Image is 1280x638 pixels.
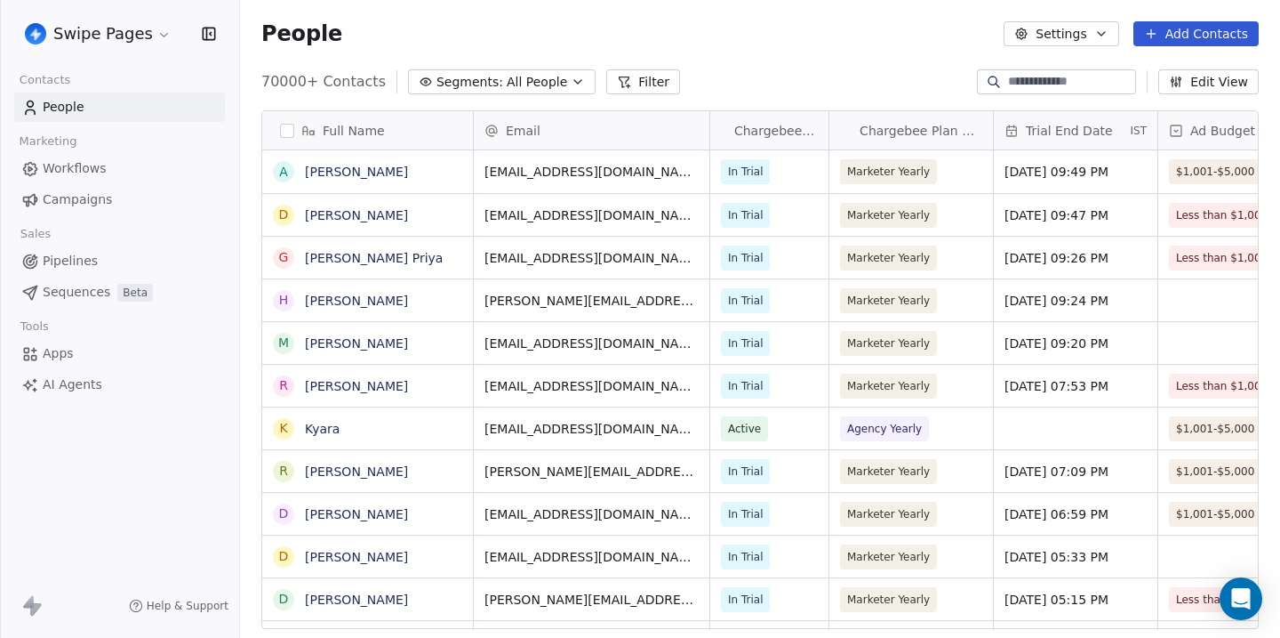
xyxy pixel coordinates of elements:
span: Less than $1,000 [1176,206,1268,224]
span: Chargebee Subscription Status [734,122,818,140]
span: [PERSON_NAME][EMAIL_ADDRESS][PERSON_NAME][DOMAIN_NAME] [484,591,699,609]
span: Pipelines [43,252,98,271]
span: Less than $1,000 [1176,591,1268,609]
a: Help & Support [129,599,228,613]
div: D [279,505,289,523]
span: [PERSON_NAME][EMAIL_ADDRESS][DOMAIN_NAME] [484,292,699,310]
span: $1,001-$5,000 [1176,420,1254,438]
span: [DATE] 09:26 PM [1004,249,1147,267]
span: [DATE] 05:33 PM [1004,548,1147,566]
a: [PERSON_NAME] [305,379,408,393]
a: People [14,93,225,122]
span: [EMAIL_ADDRESS][DOMAIN_NAME] [484,505,699,523]
span: Chargebee Plan Name [860,122,982,140]
span: Marketer Yearly [847,463,930,481]
span: Agency Yearly [847,420,922,438]
a: [PERSON_NAME] [305,336,408,351]
div: R [279,376,288,395]
div: Open Intercom Messenger [1220,577,1262,620]
span: In Trial [728,206,763,224]
span: People [43,98,84,117]
span: Apps [43,344,74,363]
a: [PERSON_NAME] Priya [305,251,443,265]
span: [DATE] 09:20 PM [1004,335,1147,352]
span: Marketer Yearly [847,292,930,310]
img: user_01J93QE9VH11XXZQZDP4TWZEES.jpg [25,23,46,44]
span: In Trial [728,163,763,181]
a: Kyara [305,422,340,436]
div: Trial End DateIST [994,111,1157,149]
button: Add Contacts [1133,21,1259,46]
div: M [278,334,289,352]
span: [DATE] 07:09 PM [1004,463,1147,481]
span: All People [507,73,567,92]
span: Marketer Yearly [847,163,930,181]
div: D [279,206,289,224]
a: [PERSON_NAME] [305,550,408,564]
span: [EMAIL_ADDRESS][DOMAIN_NAME] [484,206,699,224]
span: Active [728,420,761,438]
span: People [261,20,342,47]
div: ChargebeeChargebee Plan Name [829,111,993,149]
div: Full Name [262,111,473,149]
a: Workflows [14,154,225,183]
span: $1,001-$5,000 [1176,163,1254,181]
span: Marketer Yearly [847,335,930,352]
span: AI Agents [43,376,102,394]
span: In Trial [728,548,763,566]
span: Ad Budget [1190,122,1255,140]
span: Marketing [12,128,84,155]
div: R [279,462,288,481]
span: [EMAIL_ADDRESS][DOMAIN_NAME] [484,420,699,438]
span: Workflows [43,159,107,178]
a: SequencesBeta [14,278,225,307]
span: Marketer Yearly [847,377,930,395]
button: Filter [606,69,680,94]
div: D [279,590,289,609]
span: In Trial [728,335,763,352]
div: grid [262,150,474,630]
div: Email [474,111,709,149]
button: Settings [1004,21,1118,46]
span: Trial End Date [1026,122,1113,140]
span: [DATE] 07:53 PM [1004,377,1147,395]
span: In Trial [728,591,763,609]
span: $1,001-$5,000 [1176,463,1254,481]
span: Sales [12,221,59,247]
span: Contacts [12,67,78,93]
a: Apps [14,339,225,368]
a: Pipelines [14,246,225,276]
button: Swipe Pages [21,19,175,49]
span: Segments: [436,73,503,92]
span: Less than $1,000 [1176,249,1268,267]
span: Help & Support [147,599,228,613]
a: [PERSON_NAME] [305,464,408,479]
span: $1,001-$5,000 [1176,505,1254,523]
span: [DATE] 09:47 PM [1004,206,1147,224]
span: [DATE] 05:15 PM [1004,591,1147,609]
a: [PERSON_NAME] [305,294,408,308]
div: K [279,419,287,438]
span: [DATE] 06:59 PM [1004,505,1147,523]
span: [EMAIL_ADDRESS][DOMAIN_NAME] [484,377,699,395]
span: Full Name [323,122,385,140]
div: H [279,291,289,310]
span: Sequences [43,283,110,302]
span: [EMAIL_ADDRESS][DOMAIN_NAME] [484,548,699,566]
span: Campaigns [43,190,112,209]
span: [EMAIL_ADDRESS][DOMAIN_NAME] [484,249,699,267]
span: [EMAIL_ADDRESS][DOMAIN_NAME] [484,335,699,352]
a: [PERSON_NAME] [305,507,408,521]
span: Beta [117,284,153,302]
span: Less than $1,000 [1176,377,1268,395]
span: Marketer Yearly [847,548,930,566]
span: Marketer Yearly [847,249,930,267]
button: Edit View [1158,69,1259,94]
span: Marketer Yearly [847,591,930,609]
span: In Trial [728,249,763,267]
span: In Trial [728,505,763,523]
a: AI Agents [14,370,225,400]
a: [PERSON_NAME] [305,593,408,607]
div: A [279,163,288,182]
span: IST [1130,124,1147,138]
